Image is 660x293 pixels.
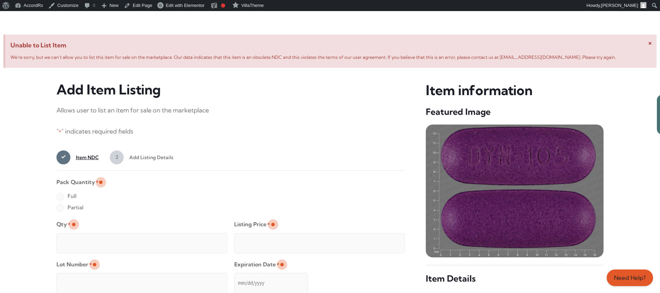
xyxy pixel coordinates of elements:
[56,150,70,164] span: 1
[56,176,98,188] legend: Pack Quantity
[10,40,651,51] span: Unable to List Item
[607,269,653,286] a: Need Help?
[56,259,92,270] label: Lot Number
[166,3,204,8] span: Edit with Elementor
[648,38,652,47] span: ×
[426,273,604,284] h5: Item Details
[601,3,638,8] span: [PERSON_NAME]
[234,273,308,293] input: mm/dd/yyyy
[426,106,604,118] h5: Featured Image
[234,219,270,230] label: Listing Price
[56,150,99,164] a: 1Item NDC
[56,202,83,213] label: Partial
[124,150,173,164] span: Add Listing Details
[56,126,405,137] p: " " indicates required fields
[426,82,604,99] h3: Item information
[110,150,124,164] span: 2
[221,3,225,8] div: Focus keyphrase not set
[70,150,99,164] span: Item NDC
[56,191,77,202] label: Full
[234,259,279,270] label: Expiration Date
[10,54,616,60] span: We’re sorry, but we can’t allow you to list this item for sale on the marketplace. Our data indic...
[56,219,70,230] label: Qty
[56,82,405,98] h3: Add Item Listing
[56,105,405,116] p: Allows user to list an item for sale on the marketplace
